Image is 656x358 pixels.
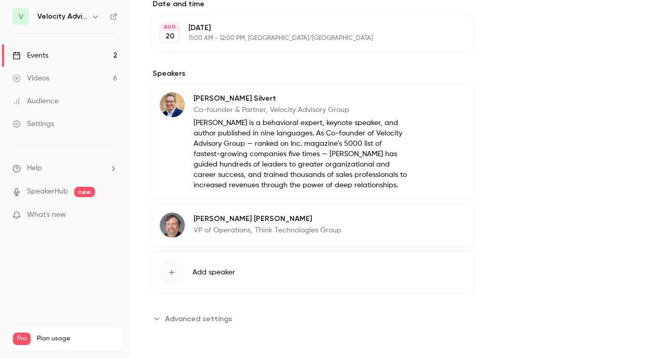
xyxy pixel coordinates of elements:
[12,163,117,174] li: help-dropdown-opener
[19,11,23,22] span: V
[194,225,341,236] p: VP of Operations, Think Technologies Group
[105,211,117,220] iframe: Noticeable Trigger
[74,187,95,197] span: new
[165,313,232,324] span: Advanced settings
[188,34,419,43] p: 11:00 AM - 12:00 PM, [GEOGRAPHIC_DATA]/[GEOGRAPHIC_DATA]
[151,203,474,247] div: Wes Boggs[PERSON_NAME] [PERSON_NAME]VP of Operations, Think Technologies Group
[194,93,407,104] p: [PERSON_NAME] Silvert
[37,335,117,343] span: Plan usage
[160,23,179,31] div: AUG
[193,267,235,278] span: Add speaker
[194,118,407,190] p: [PERSON_NAME] is a behavioral expert, keynote speaker, and author published in nine languages. As...
[13,333,31,345] span: Pro
[160,213,185,238] img: Wes Boggs
[151,310,238,327] button: Advanced settings
[27,210,66,221] span: What's new
[151,83,474,199] div: Dan Silvert[PERSON_NAME] SilvertCo-founder & Partner, Velocity Advisory Group[PERSON_NAME] is a b...
[188,23,419,33] p: [DATE]
[12,96,59,106] div: Audience
[166,31,174,42] p: 20
[12,50,48,61] div: Events
[194,105,407,115] p: Co-founder & Partner, Velocity Advisory Group
[151,68,474,79] label: Speakers
[12,119,54,129] div: Settings
[194,214,341,224] p: [PERSON_NAME] [PERSON_NAME]
[151,251,474,294] button: Add speaker
[37,11,87,22] h6: Velocity Advisory Group
[160,92,185,117] img: Dan Silvert
[151,310,474,327] section: Advanced settings
[27,163,42,174] span: Help
[12,73,49,84] div: Videos
[27,186,68,197] a: SpeakerHub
